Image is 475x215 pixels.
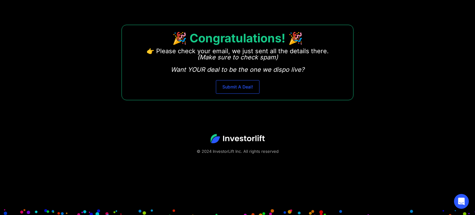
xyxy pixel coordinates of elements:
[216,80,259,94] a: Submit A Deal!
[22,148,453,154] div: © 2024 InvestorLift Inc. All rights reserved
[171,54,304,73] em: (Make sure to check spam) Want YOUR deal to be the one we dispo live?
[172,31,303,45] strong: 🎉 Congratulations! 🎉
[454,194,469,209] div: Open Intercom Messenger
[147,48,329,73] p: 👉 Please check your email, we just sent all the details there. ‍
